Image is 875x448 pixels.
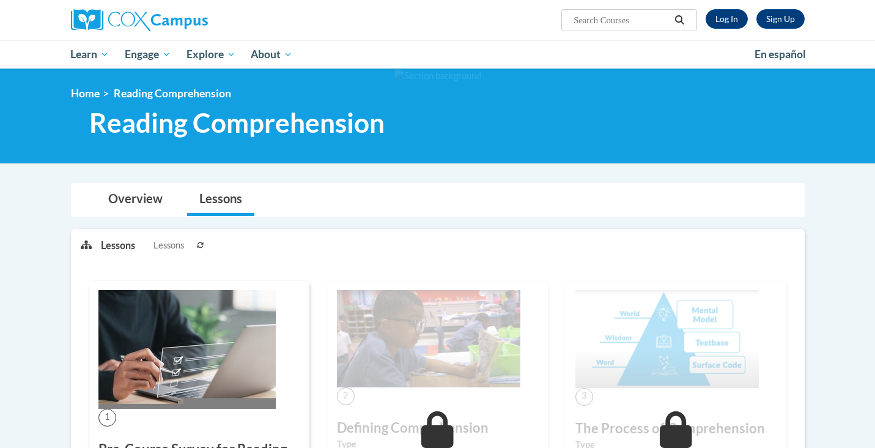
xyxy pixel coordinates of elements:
img: Section background [394,69,481,83]
img: Course Image [575,290,759,388]
span: 1 [98,409,116,427]
span: 2 [337,387,355,405]
a: Explore [179,40,243,69]
img: Cox Campus [71,9,208,31]
a: Log In [706,9,748,29]
a: En español [747,42,814,67]
a: Register [756,9,805,29]
a: Overview [96,184,175,216]
span: Reading Comprehension [114,87,231,100]
span: Explore [186,47,235,62]
span: Learn [70,47,109,62]
a: Learn [63,40,117,69]
span: 3 [575,388,593,406]
a: Engage [117,40,179,69]
span: Reading Comprehension [89,106,385,139]
img: Course Image [337,290,520,387]
span: Lessons [153,239,184,252]
span: About [251,47,292,62]
a: Cox Campus [71,9,303,31]
img: Course Image [98,290,276,409]
input: Search Courses [572,13,670,28]
h3: Defining Comprehension [337,419,539,438]
span: En español [755,48,806,61]
button: Search [670,13,689,28]
a: Home [71,87,100,100]
div: Main menu [53,40,823,69]
p: Lessons [101,239,135,252]
a: About [243,40,300,69]
h3: The Process of Comprehension [575,419,777,438]
span: Engage [125,47,171,62]
a: Lessons [187,184,254,216]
